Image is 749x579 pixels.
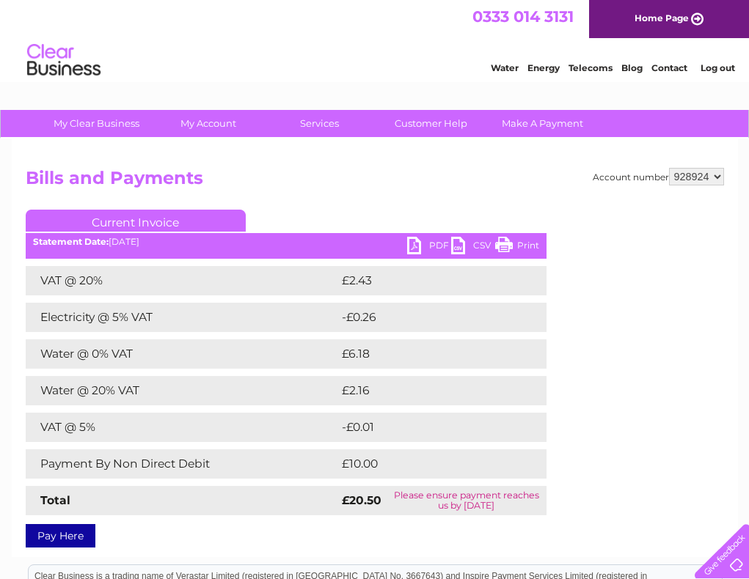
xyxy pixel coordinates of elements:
a: Blog [621,62,643,73]
a: 0333 014 3131 [472,7,574,26]
a: My Account [147,110,268,137]
a: Customer Help [370,110,492,137]
td: VAT @ 5% [26,413,338,442]
a: PDF [407,237,451,258]
a: Print [495,237,539,258]
strong: £20.50 [342,493,381,507]
a: My Clear Business [36,110,157,137]
a: Telecoms [569,62,613,73]
h2: Bills and Payments [26,168,724,196]
td: £2.43 [338,266,512,295]
td: -£0.26 [338,303,516,332]
b: Statement Date: [33,236,109,247]
td: Please ensure payment reaches us by [DATE] [387,486,546,515]
td: Water @ 20% VAT [26,376,338,405]
td: Payment By Non Direct Debit [26,449,338,479]
td: -£0.01 [338,413,514,442]
a: Energy [527,62,560,73]
div: Clear Business is a trading name of Verastar Limited (registered in [GEOGRAPHIC_DATA] No. 3667643... [29,8,722,71]
div: [DATE] [26,237,547,247]
td: VAT @ 20% [26,266,338,295]
img: logo.png [26,38,101,83]
td: Electricity @ 5% VAT [26,303,338,332]
td: Water @ 0% VAT [26,339,338,369]
a: Current Invoice [26,210,246,232]
a: Services [259,110,380,137]
td: £2.16 [338,376,511,405]
a: CSV [451,237,495,258]
a: Pay Here [26,524,95,547]
a: Contact [651,62,687,73]
a: Water [491,62,519,73]
a: Make A Payment [482,110,603,137]
strong: Total [40,493,70,507]
td: £10.00 [338,449,516,479]
td: £6.18 [338,339,511,369]
a: Log out [701,62,735,73]
div: Account number [593,168,724,185]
